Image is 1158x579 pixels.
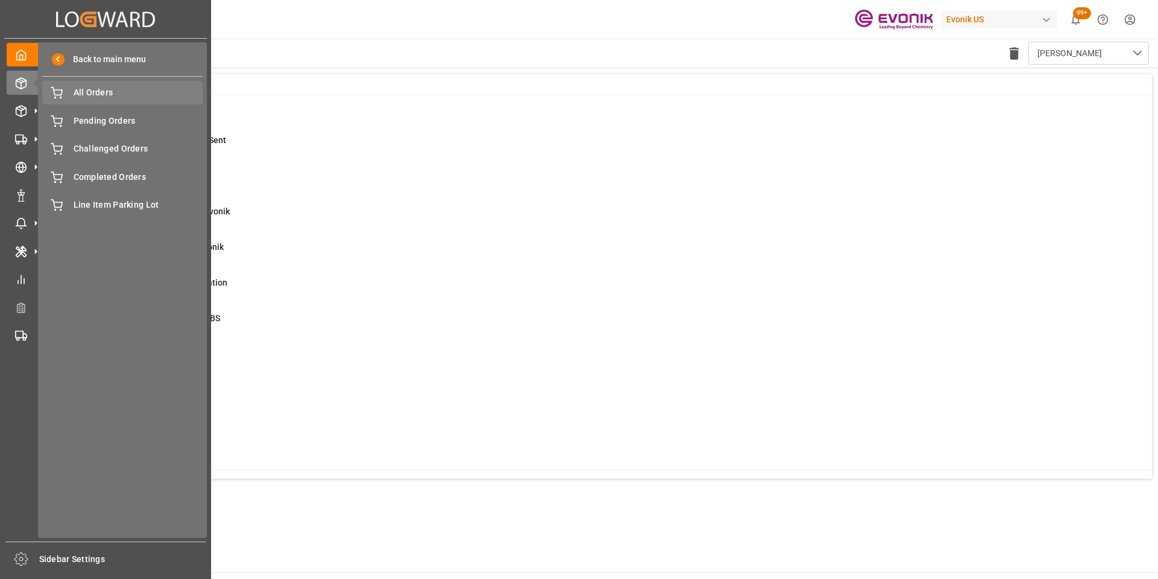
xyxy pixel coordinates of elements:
a: 0Pending Bkg Request sent to ABSShipment [62,312,1137,337]
button: Evonik US [941,8,1062,31]
a: Transport Planner [7,295,204,319]
a: All Orders [42,81,203,104]
button: Help Center [1089,6,1116,33]
a: 26ABS: Missing Booking ConfirmationShipment [62,277,1137,302]
span: All Orders [74,86,203,99]
a: 0Error Sales Order Update to EvonikShipment [62,241,1137,266]
a: Pending Orders [42,109,203,132]
a: My Cockpit [7,43,204,66]
a: Completed Orders [42,165,203,188]
a: Line Item Parking Lot [42,193,203,217]
a: 5TU: PGI Missing - Cut < 3 DaysTransport Unit [62,383,1137,409]
a: Non Conformance [7,183,204,206]
button: show 100 new notifications [1062,6,1089,33]
span: Sidebar Settings [39,553,206,566]
a: 2Error on Initial Sales Order to EvonikShipment [62,205,1137,231]
a: 3ETD < 3 Days,No Del # Rec'dShipment [62,170,1137,195]
a: My Reports [7,267,204,291]
a: Transport Planning [7,324,204,347]
a: 0TU : Pre-Leg Shipment # ErrorTransport Unit [62,419,1137,444]
button: open menu [1028,42,1149,65]
a: 0Main-Leg Shipment # ErrorShipment [62,348,1137,373]
span: Challenged Orders [74,142,203,155]
span: Line Item Parking Lot [74,199,203,211]
span: Back to main menu [65,53,146,66]
a: 13ETD>3 Days Past,No Cost Msg SentShipment [62,134,1137,159]
div: Evonik US [941,11,1057,28]
span: Completed Orders [74,171,203,184]
span: Pending Orders [74,115,203,127]
a: 2ETA > 10 Days , No ATA EnteredShipment [62,98,1137,124]
img: Evonik-brand-mark-Deep-Purple-RGB.jpeg_1700498283.jpeg [855,9,933,30]
span: 99+ [1073,7,1091,19]
a: Challenged Orders [42,137,203,161]
span: [PERSON_NAME] [1037,47,1102,60]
